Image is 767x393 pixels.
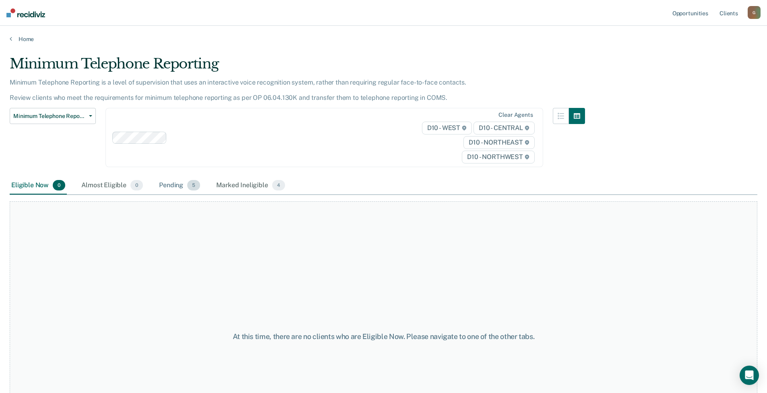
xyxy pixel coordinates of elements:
div: Pending5 [157,177,202,194]
span: Minimum Telephone Reporting [13,113,86,120]
span: D10 - NORTHEAST [463,136,534,149]
img: Recidiviz [6,8,45,17]
span: 0 [53,180,65,190]
div: Eligible Now0 [10,177,67,194]
span: 4 [272,180,285,190]
div: Minimum Telephone Reporting [10,56,585,79]
div: Clear agents [498,112,533,118]
div: At this time, there are no clients who are Eligible Now. Please navigate to one of the other tabs. [197,332,571,341]
span: D10 - CENTRAL [473,122,535,134]
a: Home [10,35,757,43]
div: Marked Ineligible4 [215,177,287,194]
span: D10 - WEST [422,122,472,134]
div: Almost Eligible0 [80,177,145,194]
span: 5 [187,180,200,190]
button: G [748,6,761,19]
div: Open Intercom Messenger [740,366,759,385]
span: 0 [130,180,143,190]
button: Minimum Telephone Reporting [10,108,96,124]
p: Minimum Telephone Reporting is a level of supervision that uses an interactive voice recognition ... [10,79,466,101]
span: D10 - NORTHWEST [462,151,534,163]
